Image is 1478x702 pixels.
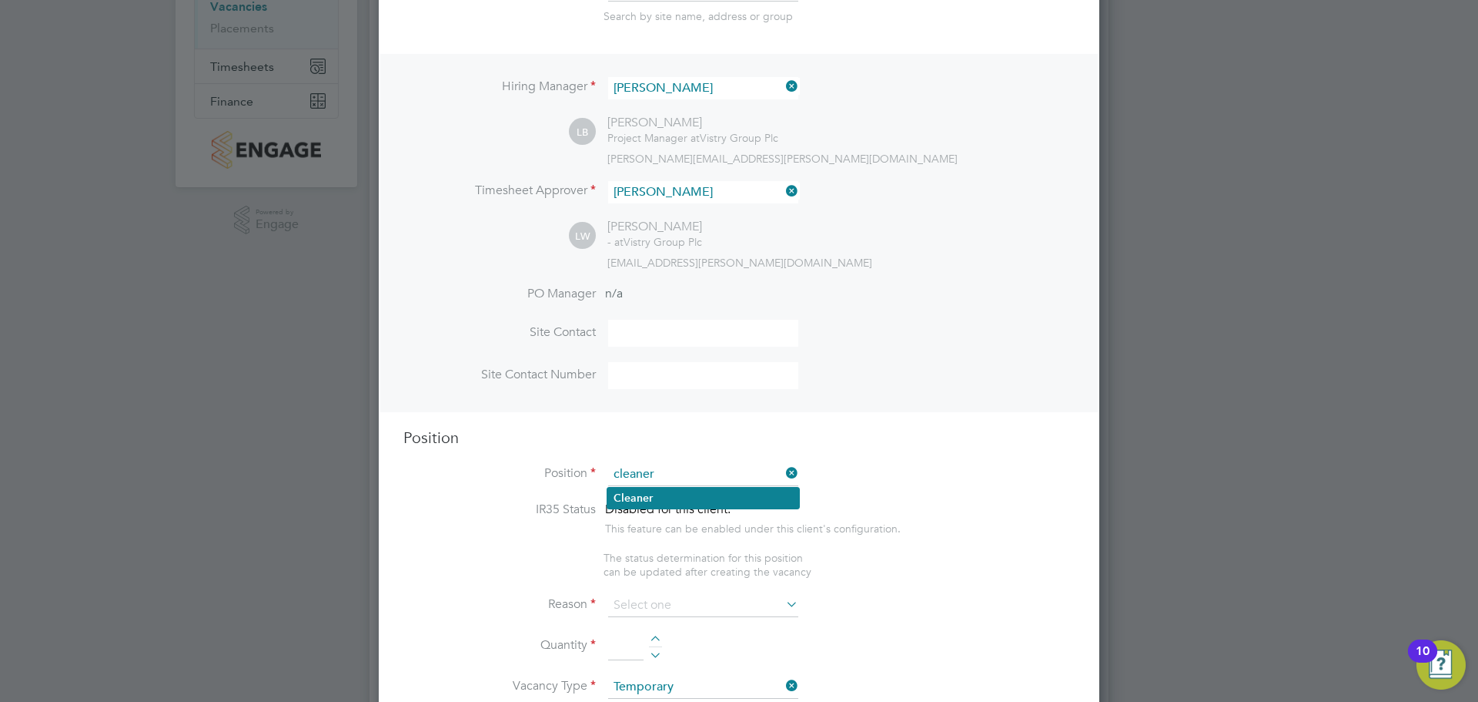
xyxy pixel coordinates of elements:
[605,286,623,301] span: n/a
[403,428,1075,448] h3: Position
[608,181,798,203] input: Search for...
[608,77,798,99] input: Search for...
[605,502,731,517] span: Disabled for this client.
[607,256,872,270] span: [EMAIL_ADDRESS][PERSON_NAME][DOMAIN_NAME]
[403,183,596,199] label: Timesheet Approver
[403,637,596,653] label: Quantity
[608,676,798,699] input: Select one
[607,115,778,131] div: [PERSON_NAME]
[403,367,596,383] label: Site Contact Number
[403,465,596,482] label: Position
[607,152,958,166] span: [PERSON_NAME][EMAIL_ADDRESS][PERSON_NAME][DOMAIN_NAME]
[1416,640,1466,690] button: Open Resource Center, 10 new notifications
[607,235,624,249] span: - at
[403,324,596,341] label: Site Contact
[1416,651,1430,671] div: 10
[569,119,596,146] span: LB
[608,594,798,617] input: Select one
[607,131,700,145] span: Project Manager at
[604,9,793,23] span: Search by site name, address or group
[607,235,702,249] div: Vistry Group Plc
[605,518,901,536] div: This feature can be enabled under this client's configuration.
[607,219,702,235] div: [PERSON_NAME]
[403,502,596,518] label: IR35 Status
[403,678,596,694] label: Vacancy Type
[569,223,596,250] span: LW
[403,79,596,95] label: Hiring Manager
[403,286,596,302] label: PO Manager
[607,131,778,145] div: Vistry Group Plc
[604,551,811,579] span: The status determination for this position can be updated after creating the vacancy
[608,463,798,486] input: Search for...
[403,596,596,613] label: Reason
[614,492,653,505] b: Cleaner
